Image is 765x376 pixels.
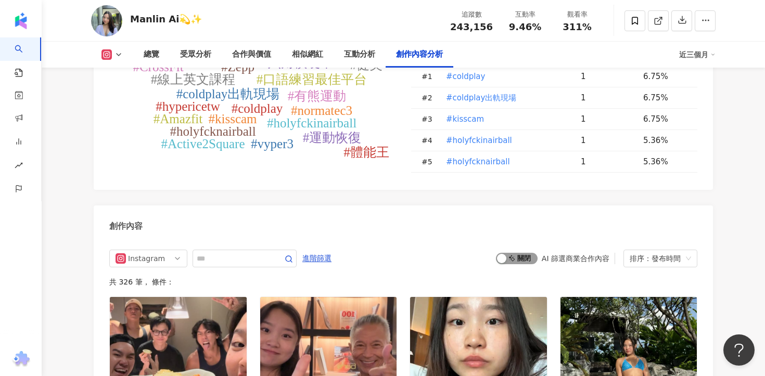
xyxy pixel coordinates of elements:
tspan: #有熊運動 [288,89,347,103]
tspan: #coldplay出軌現場 [176,87,280,101]
div: 1 [581,92,635,103]
div: 互動率 [505,9,545,20]
div: 6.75% [643,71,687,82]
span: 進階篩選 [302,250,331,267]
tspan: #hypericetw [156,99,220,113]
td: 5.36% [635,130,697,151]
tspan: #holyfcknairball [170,124,256,138]
td: #coldplay出軌現場 [437,87,572,109]
div: Manlin Ai💫✨ [130,12,202,25]
td: #holyfcknairball [437,151,572,173]
td: #coldplay [437,66,572,87]
tspan: #運動恢復 [303,131,362,145]
tspan: #normatec3 [291,103,352,118]
div: 6.75% [643,92,687,103]
div: 互動分析 [344,48,375,61]
div: 創作內容 [109,221,143,232]
div: 1 [581,135,635,146]
div: 1 [581,156,635,167]
button: #kisscam [445,109,484,129]
div: # 4 [422,135,437,146]
img: chrome extension [11,351,31,368]
div: 1 [581,113,635,125]
a: search [15,37,35,78]
button: #coldplay [445,66,486,87]
div: 5.36% [643,156,687,167]
button: #coldplay出軌現場 [445,87,517,108]
span: #kisscam [446,113,484,125]
div: 5.36% [643,135,687,146]
tspan: #線上英文課程 [151,72,236,86]
div: # 1 [422,71,437,82]
span: 243,156 [450,21,493,32]
div: AI 篩選商業合作內容 [542,254,609,263]
img: KOL Avatar [91,5,122,36]
td: 6.75% [635,109,697,130]
tspan: #kisscam [208,112,257,126]
div: 追蹤數 [450,9,493,20]
span: #coldplay出軌現場 [446,92,516,103]
div: 創作內容分析 [396,48,443,61]
td: #holyfckinairball [437,130,572,151]
tspan: #vyper3 [251,137,294,151]
td: 6.75% [635,87,697,109]
img: logo icon [12,12,29,29]
td: 5.36% [635,151,697,173]
div: 合作與價值 [232,48,271,61]
span: rise [15,155,23,178]
tspan: #Active2Square [161,137,245,151]
div: 總覽 [144,48,159,61]
td: #kisscam [437,109,572,130]
div: 6.75% [643,113,687,125]
button: #holyfckinairball [445,130,513,151]
div: 共 326 筆 ， 條件： [109,278,697,286]
div: 1 [581,71,635,82]
tspan: #holyfckinairball [267,116,356,130]
div: 相似網紅 [292,48,323,61]
div: # 3 [422,113,437,125]
span: 311% [563,22,592,32]
div: 近三個月 [679,46,716,63]
div: # 5 [422,156,437,167]
td: 6.75% [635,66,697,87]
div: 觀看率 [557,9,597,20]
div: 受眾分析 [180,48,211,61]
iframe: Help Scout Beacon - Open [723,334,755,366]
span: 9.46% [509,22,541,32]
span: #holyfcknairball [446,156,510,167]
span: #holyfckinairball [446,135,512,146]
tspan: #coldplay [232,101,283,115]
div: Instagram [128,250,162,267]
span: #coldplay [446,71,485,82]
div: # 2 [422,92,437,103]
tspan: #Amazfit [154,112,202,126]
button: #holyfcknairball [445,151,511,172]
div: 排序：發布時間 [630,250,682,267]
button: 進階篩選 [302,250,332,266]
tspan: #口語練習最佳平台 [257,72,367,86]
tspan: #體能王 [343,145,389,159]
